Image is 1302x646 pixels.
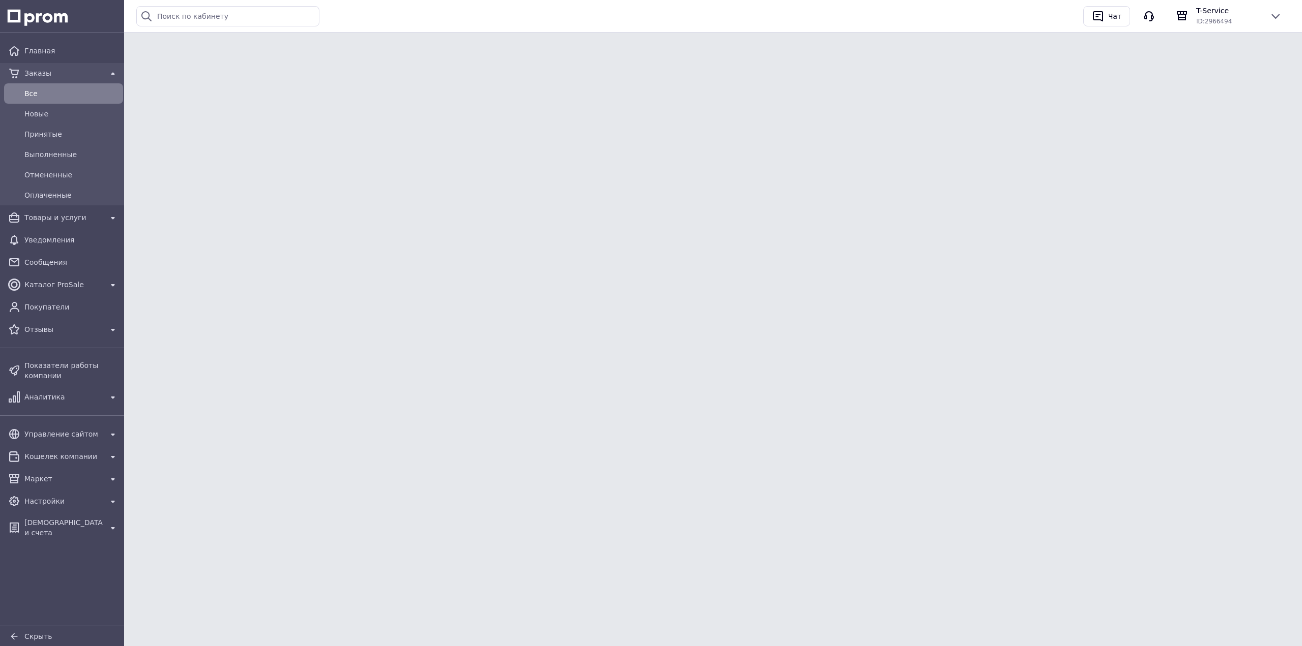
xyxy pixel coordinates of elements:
span: Все [24,88,119,99]
span: Товары и услуги [24,212,103,223]
span: Маркет [24,474,103,484]
span: Каталог ProSale [24,280,103,290]
span: Оплаченные [24,190,119,200]
input: Поиск по кабинету [136,6,319,26]
span: Принятые [24,129,119,139]
span: [DEMOGRAPHIC_DATA] и счета [24,517,103,538]
span: Выполненные [24,149,119,160]
span: Заказы [24,68,103,78]
span: T-Service [1196,6,1261,16]
span: Показатели работы компании [24,360,119,381]
span: Отзывы [24,324,103,334]
span: Кошелек компании [24,451,103,462]
span: Покупатели [24,302,119,312]
span: ID: 2966494 [1196,18,1232,25]
span: Главная [24,46,119,56]
span: Настройки [24,496,103,506]
span: Отмененные [24,170,119,180]
span: Сообщения [24,257,119,267]
div: Чат [1106,9,1123,24]
span: Управление сайтом [24,429,103,439]
button: Чат [1083,6,1130,26]
span: Новые [24,109,119,119]
span: Уведомления [24,235,119,245]
span: Аналитика [24,392,103,402]
span: Скрыть [24,632,52,640]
